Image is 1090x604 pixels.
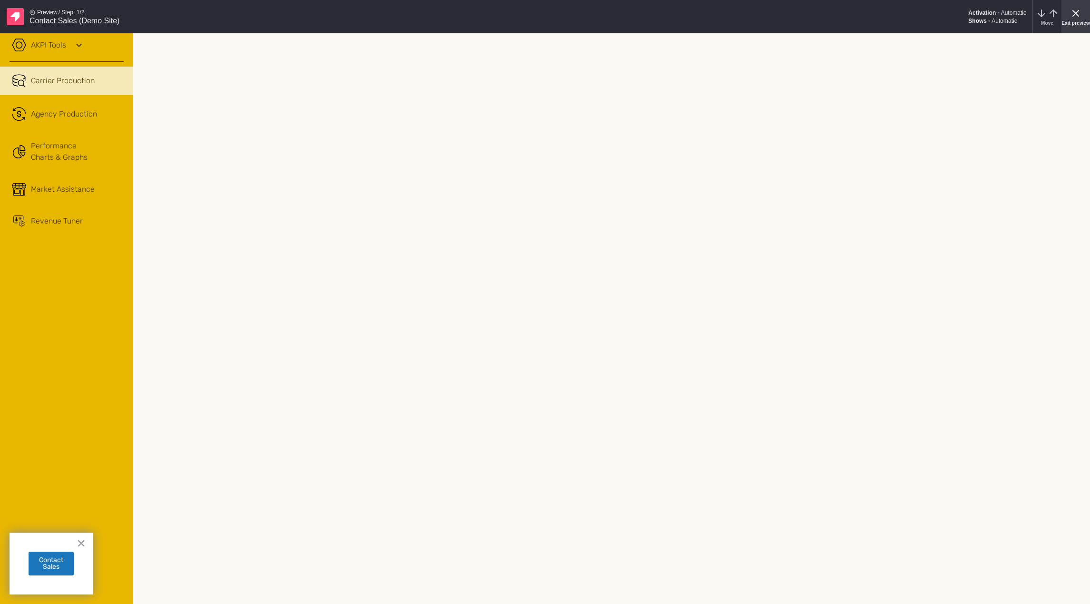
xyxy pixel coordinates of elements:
svg: x [1070,8,1081,19]
button: Close [77,536,86,551]
span: Preview [37,8,58,17]
span: Contact Sales (Demo Site) [29,17,119,25]
strong: Shows - [968,18,990,24]
svg: play [29,10,35,15]
svg: arrow-down [1036,8,1047,19]
span: Carrier Production [31,75,95,87]
a: AKPI Tools [31,39,66,51]
button: Contact Sales [29,552,74,575]
div: Automatic [992,18,1017,24]
div: Market Assistance [31,184,95,195]
svg: arrow-up [1048,8,1059,19]
span: Exit preview [1061,20,1090,26]
div: Revenue Tuner [31,215,83,227]
span: / Step: 1/2 [59,8,85,17]
span: Automatic [1001,10,1026,16]
span: Move [1041,20,1053,26]
strong: Activation - [968,10,999,16]
div: Agency Production [31,108,97,120]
